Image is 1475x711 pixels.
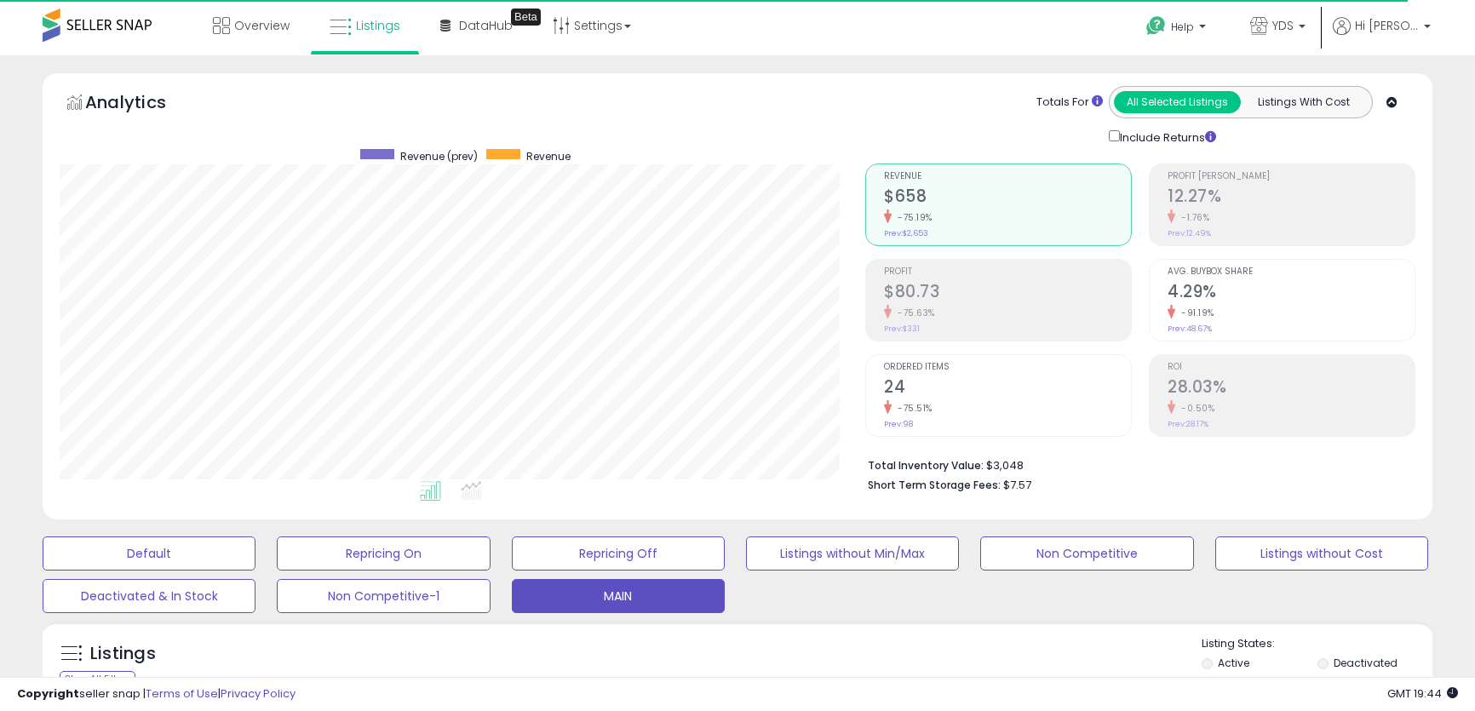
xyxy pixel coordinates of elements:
[1168,282,1415,305] h2: 4.29%
[980,536,1193,571] button: Non Competitive
[1168,419,1208,429] small: Prev: 28.17%
[884,228,928,238] small: Prev: $2,653
[1175,211,1209,224] small: -1.76%
[511,9,541,26] div: Tooltip anchor
[1218,656,1249,670] label: Active
[1387,685,1458,702] span: 2025-08-12 19:44 GMT
[1215,536,1428,571] button: Listings without Cost
[1333,17,1431,55] a: Hi [PERSON_NAME]
[43,579,255,613] button: Deactivated & In Stock
[1175,307,1214,319] small: -91.19%
[1240,91,1367,113] button: Listings With Cost
[1133,3,1223,55] a: Help
[526,149,571,163] span: Revenue
[400,149,478,163] span: Revenue (prev)
[1096,127,1237,146] div: Include Returns
[1168,228,1211,238] small: Prev: 12.49%
[17,685,79,702] strong: Copyright
[1334,656,1398,670] label: Deactivated
[1202,636,1432,652] p: Listing States:
[512,579,725,613] button: MAIN
[884,282,1131,305] h2: $80.73
[868,454,1403,474] li: $3,048
[459,17,513,34] span: DataHub
[90,642,156,666] h5: Listings
[277,579,490,613] button: Non Competitive-1
[43,536,255,571] button: Default
[1168,172,1415,181] span: Profit [PERSON_NAME]
[884,186,1131,209] h2: $658
[892,402,933,415] small: -75.51%
[221,685,296,702] a: Privacy Policy
[868,478,1001,492] b: Short Term Storage Fees:
[1334,674,1380,689] label: Archived
[1168,377,1415,400] h2: 28.03%
[892,211,933,224] small: -75.19%
[85,90,199,118] h5: Analytics
[746,536,959,571] button: Listings without Min/Max
[1168,324,1212,334] small: Prev: 48.67%
[146,685,218,702] a: Terms of Use
[234,17,290,34] span: Overview
[884,172,1131,181] span: Revenue
[1168,186,1415,209] h2: 12.27%
[1036,95,1103,111] div: Totals For
[1272,17,1294,34] span: YDS
[884,267,1131,277] span: Profit
[1355,17,1419,34] span: Hi [PERSON_NAME]
[884,377,1131,400] h2: 24
[1003,477,1031,493] span: $7.57
[277,536,490,571] button: Repricing On
[1114,91,1241,113] button: All Selected Listings
[892,307,935,319] small: -75.63%
[884,324,920,334] small: Prev: $331
[884,419,913,429] small: Prev: 98
[60,671,135,687] div: Clear All Filters
[17,686,296,702] div: seller snap | |
[1168,267,1415,277] span: Avg. Buybox Share
[1175,402,1214,415] small: -0.50%
[512,536,725,571] button: Repricing Off
[868,458,984,473] b: Total Inventory Value:
[356,17,400,34] span: Listings
[1145,15,1167,37] i: Get Help
[1218,674,1280,689] label: Out of Stock
[1168,363,1415,372] span: ROI
[884,363,1131,372] span: Ordered Items
[1171,20,1194,34] span: Help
